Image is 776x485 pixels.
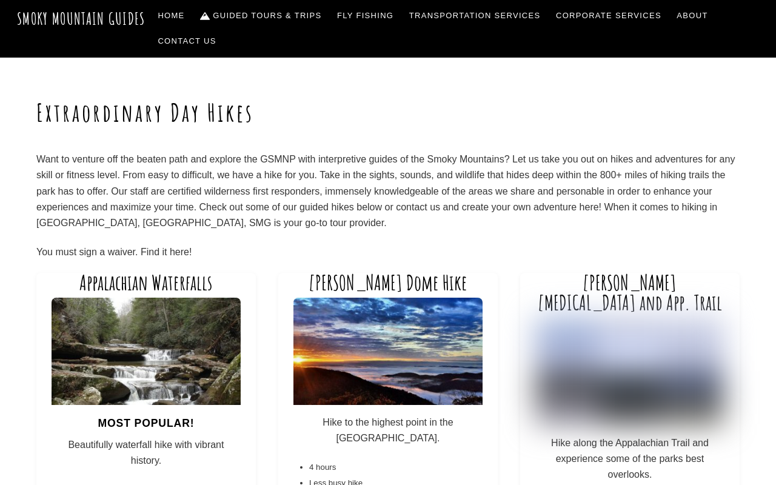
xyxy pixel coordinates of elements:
p: Hike to the highest point in the [GEOGRAPHIC_DATA]. [293,415,482,447]
h4: Most popular! [52,415,240,432]
p: Want to venture off the beaten path and explore the GSMNP with interpretive guides of the Smoky M... [36,152,740,232]
img: The+Bunion [535,318,724,425]
a: Contact Us [153,28,221,54]
a: [PERSON_NAME][MEDICAL_DATA] and App. Trail [538,270,722,316]
p: Beautifully waterfall hike with vibrant history. [52,437,240,469]
a: About [672,3,713,28]
a: Home [153,3,190,28]
a: Corporate Services [551,3,666,28]
a: Smoky Mountain Guides [17,8,145,28]
a: Appalachian Waterfalls [79,270,212,295]
p: You must sign a waiver. Find it here! [36,244,740,260]
img: slide [293,298,482,405]
a: [PERSON_NAME] Dome Hike [309,270,467,295]
a: Guided Tours & Trips [195,3,326,28]
h1: Extraordinary Day Hikes [36,98,740,127]
img: 2242952610_0057f41b49_o-min [52,298,240,405]
li: 4 hours [309,460,483,475]
p: Hike along the Appalachian Trail and experience some of the parks best overlooks. [535,435,724,483]
a: Transportation Services [404,3,545,28]
a: Fly Fishing [332,3,398,28]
